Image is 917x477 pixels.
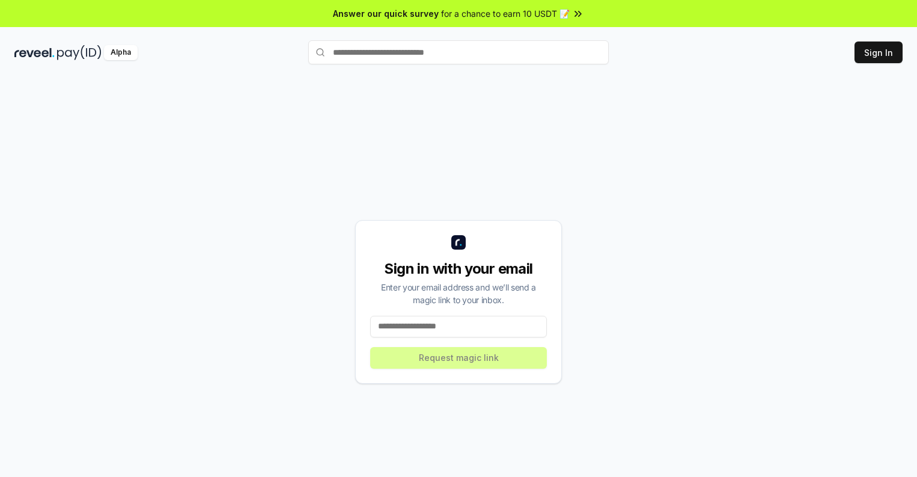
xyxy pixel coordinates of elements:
[104,45,138,60] div: Alpha
[14,45,55,60] img: reveel_dark
[451,235,466,250] img: logo_small
[57,45,102,60] img: pay_id
[370,281,547,306] div: Enter your email address and we’ll send a magic link to your inbox.
[370,259,547,279] div: Sign in with your email
[333,7,439,20] span: Answer our quick survey
[855,42,903,63] button: Sign In
[441,7,570,20] span: for a chance to earn 10 USDT 📝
